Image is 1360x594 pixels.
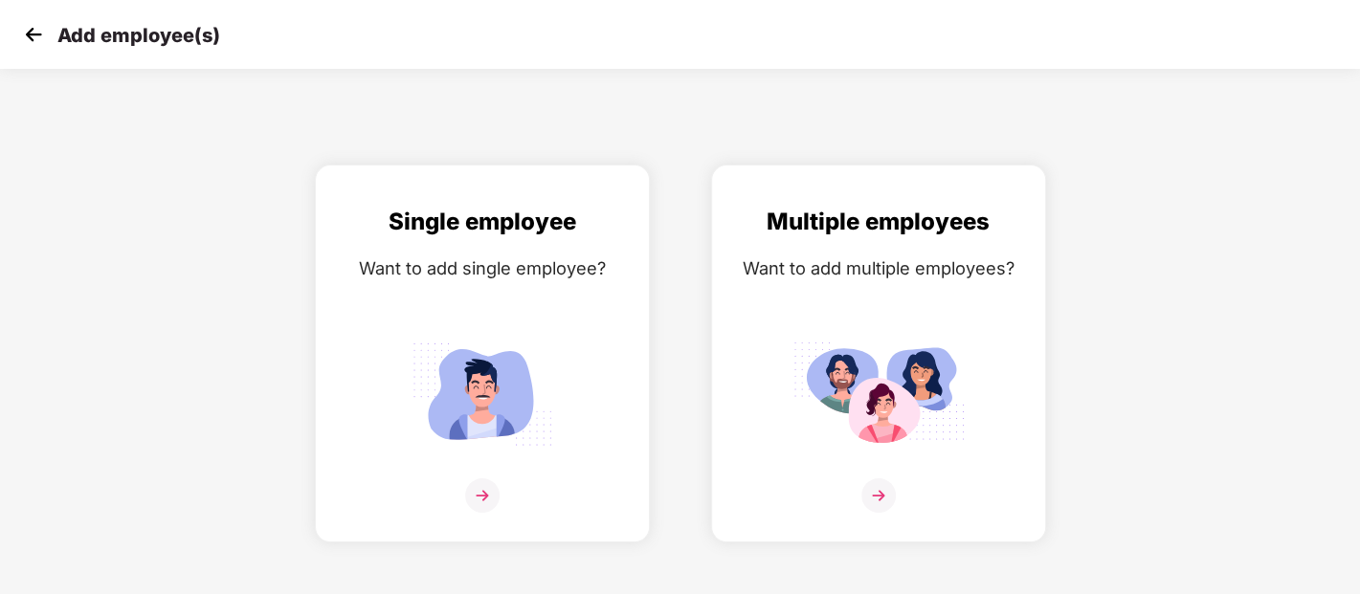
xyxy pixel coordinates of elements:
[792,334,965,453] img: svg+xml;base64,PHN2ZyB4bWxucz0iaHR0cDovL3d3dy53My5vcmcvMjAwMC9zdmciIGlkPSJNdWx0aXBsZV9lbXBsb3llZS...
[335,254,630,282] div: Want to add single employee?
[19,20,48,49] img: svg+xml;base64,PHN2ZyB4bWxucz0iaHR0cDovL3d3dy53My5vcmcvMjAwMC9zdmciIHdpZHRoPSIzMCIgaGVpZ2h0PSIzMC...
[57,24,220,47] p: Add employee(s)
[731,204,1026,240] div: Multiple employees
[465,478,500,513] img: svg+xml;base64,PHN2ZyB4bWxucz0iaHR0cDovL3d3dy53My5vcmcvMjAwMC9zdmciIHdpZHRoPSIzNiIgaGVpZ2h0PSIzNi...
[335,204,630,240] div: Single employee
[731,254,1026,282] div: Want to add multiple employees?
[861,478,896,513] img: svg+xml;base64,PHN2ZyB4bWxucz0iaHR0cDovL3d3dy53My5vcmcvMjAwMC9zdmciIHdpZHRoPSIzNiIgaGVpZ2h0PSIzNi...
[396,334,569,453] img: svg+xml;base64,PHN2ZyB4bWxucz0iaHR0cDovL3d3dy53My5vcmcvMjAwMC9zdmciIGlkPSJTaW5nbGVfZW1wbG95ZWUiIH...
